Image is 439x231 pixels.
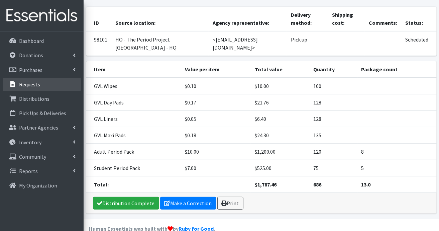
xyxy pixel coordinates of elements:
td: $7.00 [181,160,251,176]
a: Purchases [3,63,81,77]
p: Purchases [19,67,42,73]
p: Requests [19,81,40,88]
th: Delivery method: [287,7,328,31]
strong: 13.0 [361,181,371,188]
a: Donations [3,49,81,62]
td: 120 [309,143,357,160]
td: 5 [357,160,437,176]
strong: Total: [94,181,109,188]
td: <[EMAIL_ADDRESS][DOMAIN_NAME]> [209,31,287,56]
a: Distributions [3,92,81,105]
p: My Organization [19,182,57,189]
th: Item [86,61,181,78]
p: Reports [19,168,38,174]
th: ID [86,7,112,31]
a: Community [3,150,81,163]
p: Pick Ups & Deliveries [19,110,66,117]
strong: 686 [313,181,321,188]
th: Comments: [365,7,401,31]
td: $24.30 [251,127,309,143]
a: Dashboard [3,34,81,48]
a: Partner Agencies [3,121,81,134]
td: GVL Day Pads [86,94,181,110]
a: Print [217,197,243,210]
a: Pick Ups & Deliveries [3,106,81,120]
td: GVL Wipes [86,78,181,94]
th: Source location: [112,7,209,31]
td: $10.00 [181,143,251,160]
td: HQ - The Period Project [GEOGRAPHIC_DATA] - HQ [112,31,209,56]
a: Inventory [3,136,81,149]
td: $1,200.00 [251,143,309,160]
p: Donations [19,52,43,59]
td: $0.18 [181,127,251,143]
p: Dashboard [19,37,44,44]
a: My Organization [3,179,81,192]
th: Status: [401,7,436,31]
a: Reports [3,164,81,178]
td: $0.10 [181,78,251,94]
td: $10.00 [251,78,309,94]
th: Total value [251,61,309,78]
td: 135 [309,127,357,143]
td: $6.40 [251,110,309,127]
a: Make a Correction [160,197,216,210]
td: GVL Liners [86,110,181,127]
td: 75 [309,160,357,176]
td: 128 [309,110,357,127]
th: Value per item [181,61,251,78]
p: Partner Agencies [19,124,58,131]
th: Agency representative: [209,7,287,31]
td: GVL Maxi Pads [86,127,181,143]
td: Student Period Pack [86,160,181,176]
img: HumanEssentials [3,4,81,27]
p: Community [19,153,46,160]
a: Distribution Complete [93,197,159,210]
td: Scheduled [401,31,436,56]
p: Inventory [19,139,41,146]
td: 8 [357,143,437,160]
th: Package count [357,61,437,78]
strong: $1,787.46 [255,181,277,188]
td: $0.17 [181,94,251,110]
p: Distributions [19,95,49,102]
td: 100 [309,78,357,94]
td: $0.05 [181,110,251,127]
td: Adult Period Pack [86,143,181,160]
th: Shipping cost: [328,7,365,31]
a: Requests [3,78,81,91]
td: $21.76 [251,94,309,110]
td: 98101 [86,31,112,56]
td: Pick up [287,31,328,56]
td: 128 [309,94,357,110]
td: $525.00 [251,160,309,176]
th: Quantity [309,61,357,78]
